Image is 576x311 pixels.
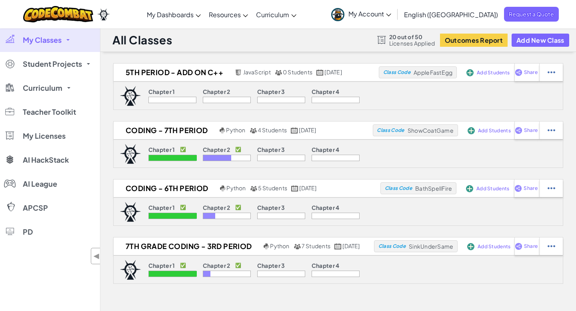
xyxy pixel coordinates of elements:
img: logo [120,144,141,164]
a: Request a Quote [504,7,559,22]
span: 4 Students [258,126,287,134]
span: Add Students [476,186,509,191]
span: Class Code [377,128,404,133]
span: Add Students [478,128,511,133]
p: Chapter 1 [148,146,175,153]
img: logo [120,260,141,280]
h2: Coding - 6th period [114,182,218,194]
p: Chapter 2 [203,146,230,153]
img: IconShare_Purple.svg [515,127,522,134]
img: logo [120,202,141,222]
p: Chapter 4 [312,262,340,269]
p: ✅ [180,204,186,211]
img: IconAddStudents.svg [466,69,474,76]
span: 20 out of 50 [389,34,435,40]
span: Teacher Toolkit [23,108,76,116]
p: Chapter 1 [148,88,175,95]
span: Python [226,126,245,134]
span: Share [524,186,537,191]
h2: 7th grade coding - 3rd period [114,240,262,252]
img: avatar [331,8,344,21]
a: Curriculum [252,4,300,25]
p: Chapter 4 [312,204,340,211]
a: 5th period - add on C++ JavaScript 0 Students [DATE] [114,66,379,78]
p: ✅ [235,146,241,153]
span: ◀ [93,250,100,262]
p: Chapter 3 [257,262,285,269]
img: MultipleUsers.png [294,243,301,249]
img: IconAddStudents.svg [466,185,473,192]
span: Class Code [385,186,412,191]
img: calendar.svg [334,243,342,249]
p: Chapter 4 [312,88,340,95]
span: AppleFastEgg [414,69,452,76]
p: ✅ [180,146,186,153]
span: JavaScript [243,68,271,76]
img: Ozaria [97,8,110,20]
img: calendar.svg [291,128,298,134]
span: AI HackStack [23,156,69,163]
img: python.png [220,185,226,191]
span: Python [226,184,246,191]
p: ✅ [180,262,186,269]
span: BathSpellFire [415,185,452,192]
span: 0 Students [283,68,312,76]
img: MultipleUsers.png [250,128,257,134]
img: IconStudentEllipsis.svg [548,243,555,250]
p: Chapter 1 [148,204,175,211]
a: coding - 7th period Python 4 Students [DATE] [114,124,373,136]
h2: 5th period - add on C++ [114,66,233,78]
img: MultipleUsers.png [250,185,257,191]
a: English ([GEOGRAPHIC_DATA]) [400,4,502,25]
span: Share [524,128,538,133]
span: English ([GEOGRAPHIC_DATA]) [404,10,498,19]
span: Add Students [478,244,510,249]
a: Outcomes Report [440,34,508,47]
span: Student Projects [23,60,82,68]
h2: coding - 7th period [114,124,218,136]
img: IconShare_Purple.svg [514,185,522,192]
span: Add Students [477,70,510,75]
a: My Dashboards [143,4,205,25]
p: ✅ [235,204,241,211]
img: IconShare_Purple.svg [515,243,522,250]
p: Chapter 2 [203,204,230,211]
img: logo [120,86,141,106]
p: Chapter 1 [148,262,175,269]
span: [DATE] [342,242,360,249]
img: python.png [264,243,270,249]
span: My Classes [23,36,62,44]
span: Curriculum [23,84,62,92]
span: My Account [348,10,391,18]
img: IconAddStudents.svg [467,243,474,250]
p: Chapter 4 [312,146,340,153]
p: Chapter 2 [203,88,230,95]
a: Coding - 6th period Python 5 Students [DATE] [114,182,380,194]
span: [DATE] [299,184,316,191]
img: CodeCombat logo [23,6,93,22]
span: Class Code [378,244,406,249]
span: Curriculum [256,10,289,19]
span: 5 Students [258,184,287,191]
img: IconAddStudents.svg [468,127,475,134]
a: Resources [205,4,252,25]
span: Python [270,242,289,249]
span: AI League [23,180,57,187]
span: 7 Students [302,242,330,249]
img: python.png [220,128,226,134]
span: Licenses Applied [389,40,435,46]
img: IconStudentEllipsis.svg [548,185,555,192]
span: Class Code [383,70,410,75]
a: 7th grade coding - 3rd period Python 7 Students [DATE] [114,240,374,252]
img: calendar.svg [316,70,324,76]
img: IconStudentEllipsis.svg [548,69,555,76]
img: IconStudentEllipsis.svg [548,127,555,134]
span: Resources [209,10,241,19]
span: ShowCoatGame [408,127,454,134]
span: Share [524,70,538,75]
span: [DATE] [324,68,342,76]
p: Chapter 2 [203,262,230,269]
img: calendar.svg [291,185,298,191]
